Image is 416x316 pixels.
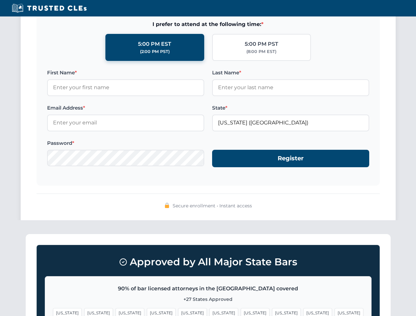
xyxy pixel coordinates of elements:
[47,79,204,96] input: Enter your first name
[212,150,369,167] button: Register
[164,203,170,208] img: 🔒
[245,40,278,48] div: 5:00 PM PST
[246,48,276,55] div: (8:00 PM EST)
[140,48,170,55] div: (2:00 PM PST)
[47,139,204,147] label: Password
[212,69,369,77] label: Last Name
[138,40,171,48] div: 5:00 PM EST
[173,202,252,209] span: Secure enrollment • Instant access
[53,284,363,293] p: 90% of bar licensed attorneys in the [GEOGRAPHIC_DATA] covered
[212,79,369,96] input: Enter your last name
[212,115,369,131] input: Kentucky (KY)
[47,115,204,131] input: Enter your email
[45,253,372,271] h3: Approved by All Major State Bars
[212,104,369,112] label: State
[47,69,204,77] label: First Name
[47,104,204,112] label: Email Address
[10,3,89,13] img: Trusted CLEs
[53,296,363,303] p: +27 States Approved
[47,20,369,29] span: I prefer to attend at the following time:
